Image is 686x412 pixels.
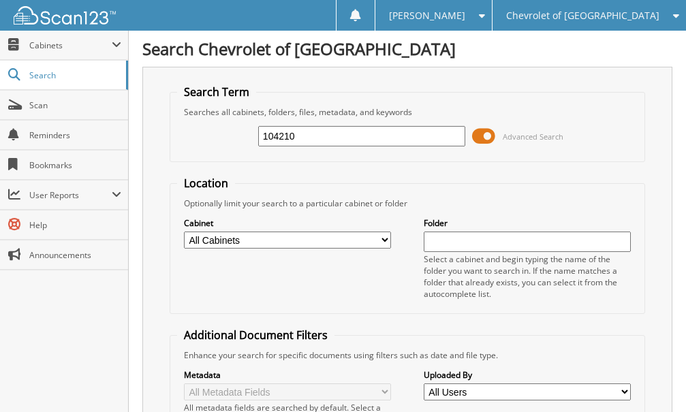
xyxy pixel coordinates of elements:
[424,217,631,229] label: Folder
[177,328,334,343] legend: Additional Document Filters
[29,219,121,231] span: Help
[184,217,391,229] label: Cabinet
[142,37,672,60] h1: Search Chevrolet of [GEOGRAPHIC_DATA]
[389,12,465,20] span: [PERSON_NAME]
[29,99,121,111] span: Scan
[424,253,631,300] div: Select a cabinet and begin typing the name of the folder you want to search in. If the name match...
[177,176,235,191] legend: Location
[618,347,686,412] iframe: Chat Widget
[506,12,659,20] span: Chevrolet of [GEOGRAPHIC_DATA]
[29,189,112,201] span: User Reports
[177,349,638,361] div: Enhance your search for specific documents using filters such as date and file type.
[29,159,121,171] span: Bookmarks
[424,369,631,381] label: Uploaded By
[177,197,638,209] div: Optionally limit your search to a particular cabinet or folder
[177,106,638,118] div: Searches all cabinets, folders, files, metadata, and keywords
[14,6,116,25] img: scan123-logo-white.svg
[29,249,121,261] span: Announcements
[29,129,121,141] span: Reminders
[29,39,112,51] span: Cabinets
[177,84,256,99] legend: Search Term
[29,69,119,81] span: Search
[184,369,391,381] label: Metadata
[503,131,563,142] span: Advanced Search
